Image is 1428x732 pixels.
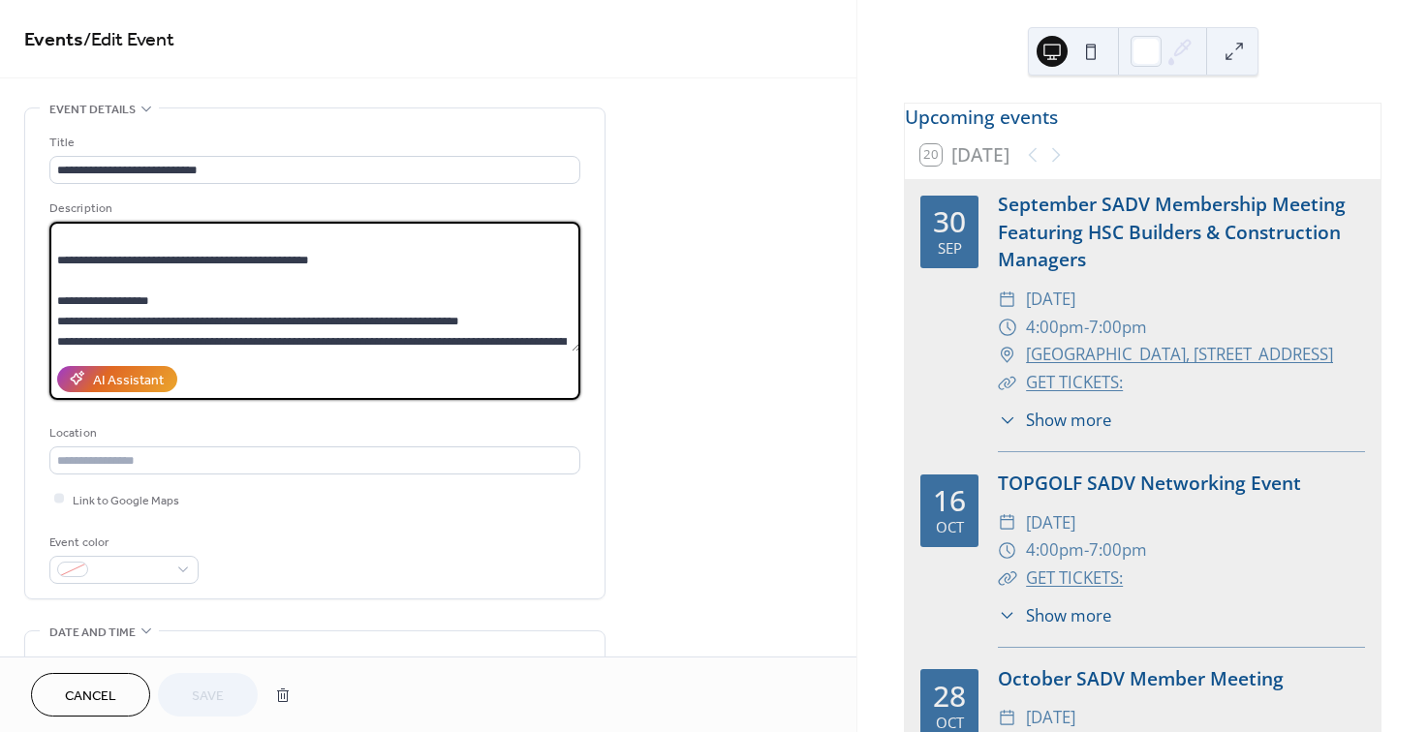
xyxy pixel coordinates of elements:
[998,603,1016,627] div: ​
[998,564,1016,593] div: ​
[65,686,116,707] span: Cancel
[998,408,1016,432] div: ​
[1089,314,1147,342] span: 7:00pm
[933,207,966,236] div: 30
[1026,341,1333,369] a: [GEOGRAPHIC_DATA], [STREET_ADDRESS]
[998,369,1016,397] div: ​
[998,603,1111,627] button: ​Show more
[998,314,1016,342] div: ​
[73,490,179,510] span: Link to Google Maps
[1026,536,1084,564] span: 4:00pm
[933,682,966,711] div: 28
[49,423,576,443] div: Location
[325,656,379,676] div: End date
[93,370,164,390] div: AI Assistant
[998,191,1346,273] a: September SADV Membership Meeting Featuring HSC Builders & Construction Managers
[1026,603,1111,627] span: Show more
[49,623,136,643] span: Date and time
[1084,536,1089,564] span: -
[49,533,195,553] div: Event color
[1026,509,1075,537] span: [DATE]
[938,241,962,256] div: Sep
[936,520,964,534] div: Oct
[49,133,576,153] div: Title
[1084,314,1089,342] span: -
[83,21,174,59] span: / Edit Event
[1026,314,1084,342] span: 4:00pm
[57,366,177,392] button: AI Assistant
[1026,704,1075,732] span: [DATE]
[1026,286,1075,314] span: [DATE]
[1026,408,1111,432] span: Show more
[936,716,964,730] div: Oct
[998,704,1016,732] div: ​
[24,21,83,59] a: Events
[1026,566,1123,589] a: GET TICKETS:
[49,100,136,120] span: Event details
[905,104,1381,132] div: Upcoming events
[998,536,1016,564] div: ​
[933,486,966,515] div: 16
[49,656,109,676] div: Start date
[1026,371,1123,393] a: GET TICKETS:
[998,509,1016,537] div: ​
[998,665,1284,691] a: October SADV Member Meeting
[1089,536,1147,564] span: 7:00pm
[998,341,1016,369] div: ​
[998,470,1301,496] a: TOPGOLF SADV Networking Event
[49,198,576,219] div: Description
[998,408,1111,432] button: ​Show more
[31,673,150,717] button: Cancel
[998,286,1016,314] div: ​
